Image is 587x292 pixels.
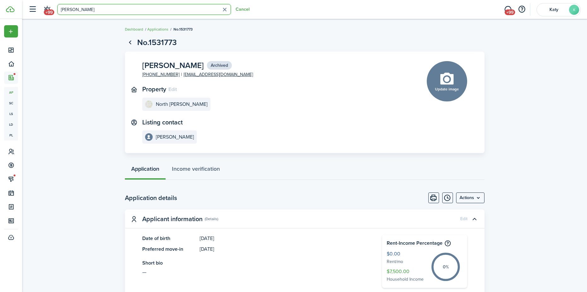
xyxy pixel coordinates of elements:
a: Messaging [502,2,514,18]
a: sc [4,98,18,108]
a: Income verification [166,161,226,180]
input: Search for anything... [57,4,231,15]
span: +99 [505,9,515,15]
button: Update image [427,61,467,101]
h1: No.1531773 [137,37,177,49]
e-details-info-title: North [PERSON_NAME] [156,101,208,107]
button: Toggle accordion [469,214,480,224]
img: TenantCloud [6,6,15,12]
span: $0.00 [387,250,426,258]
panel-main-subtitle: (Details) [205,216,218,222]
menu-btn: Actions [456,192,484,203]
a: Go back [125,37,136,48]
span: Rent/mo [387,258,426,266]
button: Open sidebar [26,3,38,15]
status: Archived [207,61,232,70]
text-item: Property [142,86,166,93]
avatar-text: K [569,5,579,15]
h4: Rent-Income Percentage [387,239,462,247]
button: Clear search [220,5,230,14]
h2: Application details [125,193,177,203]
span: Katy [541,8,566,12]
panel-main-title: Applicant information [142,215,203,223]
span: +99 [44,9,54,15]
a: [EMAIL_ADDRESS][DOMAIN_NAME] [184,71,253,78]
button: Print [428,192,439,203]
button: Timeline [442,192,453,203]
panel-main-description: [DATE] [200,245,363,253]
button: Open resource center [516,4,527,15]
span: Household Income [387,276,426,283]
a: Dashboard [125,26,143,32]
text-item: Listing contact [142,119,183,126]
span: No.1531773 [173,26,193,32]
panel-main-title: Preferred move-in [142,245,197,253]
button: Cancel [236,7,249,12]
a: pl [4,130,18,140]
a: ls [4,108,18,119]
a: [PHONE_NUMBER] [142,71,179,78]
img: North Logan [145,100,153,108]
button: Open menu [4,25,18,37]
panel-main-title: Date of birth [142,235,197,242]
a: Notifications [41,2,53,18]
a: ld [4,119,18,130]
span: $7,500.00 [387,268,426,276]
a: Applications [147,26,168,32]
panel-main-title: Short bio [142,259,363,267]
button: Open menu [456,192,484,203]
see-more: — [142,268,363,276]
panel-main-description: [DATE] [200,235,363,242]
span: [PERSON_NAME] [142,61,204,69]
a: ap [4,87,18,98]
e-details-info-title: [PERSON_NAME] [156,134,194,140]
